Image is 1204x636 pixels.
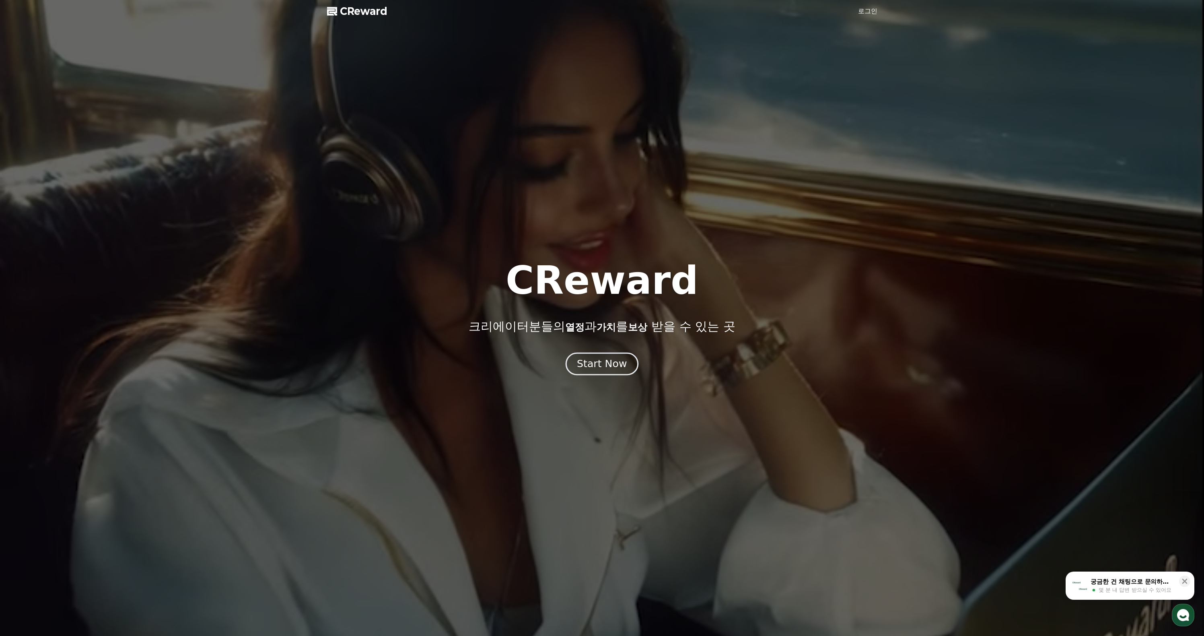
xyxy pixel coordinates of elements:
[327,5,387,18] a: CReward
[597,322,616,333] span: 가치
[124,267,134,274] span: 설정
[506,261,698,300] h1: CReward
[74,268,83,274] span: 대화
[469,319,735,334] p: 크리에이터분들의 과 를 받을 수 있는 곳
[858,6,877,16] a: 로그인
[104,255,154,275] a: 설정
[2,255,53,275] a: 홈
[340,5,387,18] span: CReward
[628,322,647,333] span: 보상
[567,361,637,369] a: Start Now
[565,322,585,333] span: 열정
[577,357,627,371] div: Start Now
[53,255,104,275] a: 대화
[566,353,638,376] button: Start Now
[25,267,30,274] span: 홈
